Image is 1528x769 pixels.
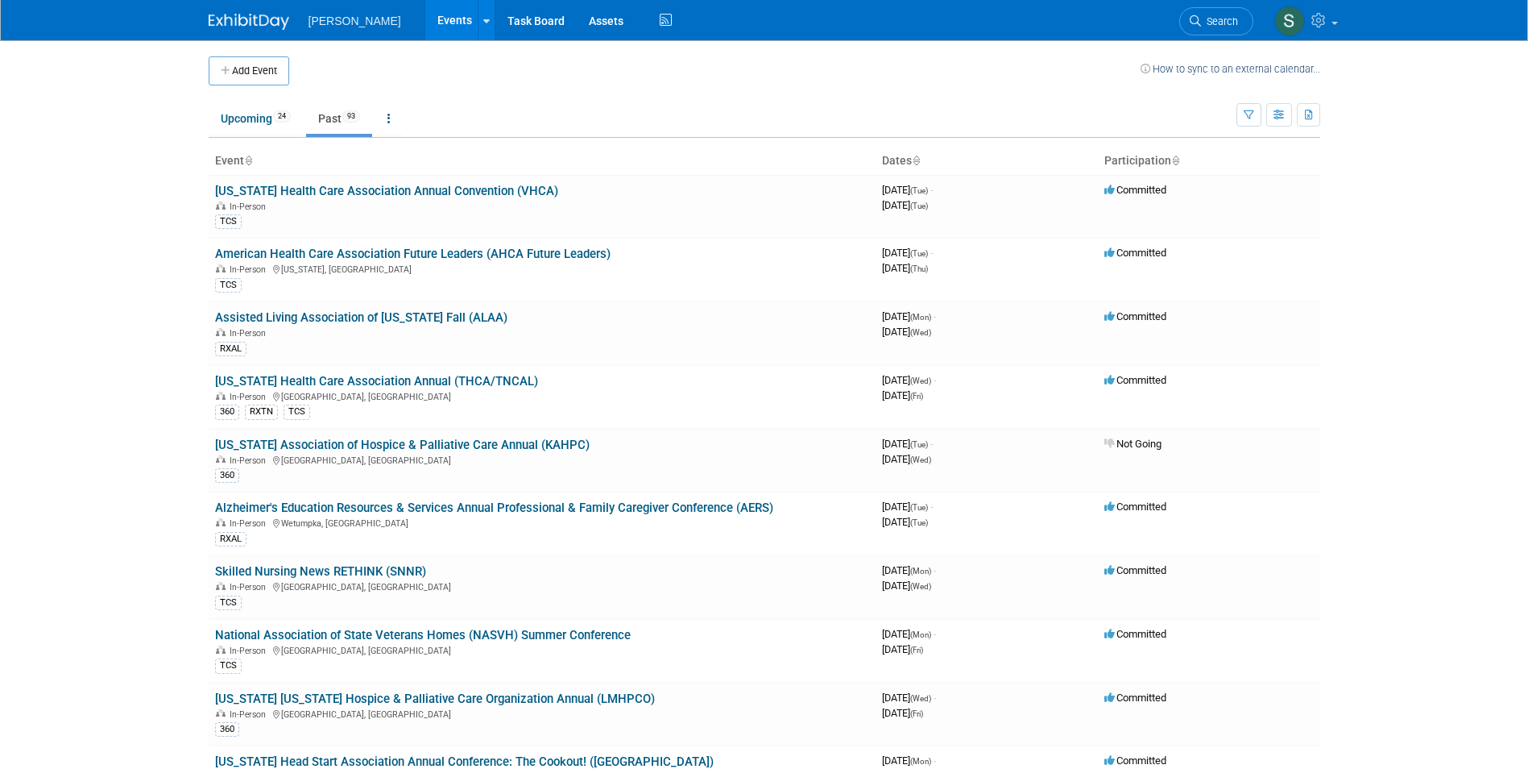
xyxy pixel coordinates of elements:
[230,646,271,656] span: In-Person
[1098,148,1320,175] th: Participation
[215,722,239,737] div: 360
[230,202,271,212] span: In-Person
[216,392,226,400] img: In-Person Event
[215,532,246,547] div: RXAL
[215,405,239,419] div: 360
[216,202,226,210] img: In-Person Event
[215,580,869,592] div: [GEOGRAPHIC_DATA], [GEOGRAPHIC_DATA]
[882,564,936,576] span: [DATE]
[910,646,923,655] span: (Fri)
[230,709,271,720] span: In-Person
[910,709,923,718] span: (Fri)
[910,264,928,273] span: (Thu)
[882,247,933,259] span: [DATE]
[876,148,1098,175] th: Dates
[910,440,928,449] span: (Tue)
[216,709,226,717] img: In-Person Event
[930,501,933,513] span: -
[1104,184,1166,196] span: Committed
[215,247,611,261] a: American Health Care Association Future Leaders (AHCA Future Leaders)
[230,518,271,529] span: In-Person
[930,438,933,450] span: -
[215,692,655,706] a: [US_STATE] [US_STATE] Hospice & Palliative Care Organization Annual (LMHPCO)
[882,438,933,450] span: [DATE]
[215,184,558,198] a: [US_STATE] Health Care Association Annual Convention (VHCA)
[910,694,931,703] span: (Wed)
[215,468,239,483] div: 360
[910,567,931,576] span: (Mon)
[216,455,226,463] img: In-Person Event
[215,374,538,389] a: [US_STATE] Health Care Association Annual (THCA/TNCAL)
[1141,63,1320,75] a: How to sync to an external calendar...
[215,453,869,466] div: [GEOGRAPHIC_DATA], [GEOGRAPHIC_DATA]
[934,692,936,704] span: -
[910,249,928,258] span: (Tue)
[910,328,931,337] span: (Wed)
[230,582,271,592] span: In-Person
[882,580,931,592] span: [DATE]
[1171,154,1179,167] a: Sort by Participation Type
[215,438,590,452] a: [US_STATE] Association of Hospice & Palliative Care Annual (KAHPC)
[934,754,936,767] span: -
[882,628,936,640] span: [DATE]
[209,14,289,30] img: ExhibitDay
[215,643,869,656] div: [GEOGRAPHIC_DATA], [GEOGRAPHIC_DATA]
[209,103,303,134] a: Upcoming24
[215,501,773,515] a: Alzheimer's Education Resources & Services Annual Professional & Family Caregiver Conference (AERS)
[934,628,936,640] span: -
[910,757,931,766] span: (Mon)
[306,103,372,134] a: Past93
[910,376,931,385] span: (Wed)
[1104,564,1166,576] span: Committed
[216,518,226,526] img: In-Person Event
[1274,6,1305,36] img: Samia Goodwyn
[308,15,401,27] span: [PERSON_NAME]
[882,754,936,767] span: [DATE]
[230,328,271,339] span: In-Person
[930,247,933,259] span: -
[910,455,931,464] span: (Wed)
[1104,247,1166,259] span: Committed
[1104,692,1166,704] span: Committed
[882,389,923,401] span: [DATE]
[245,405,278,419] div: RXTN
[216,328,226,336] img: In-Person Event
[910,186,928,195] span: (Tue)
[910,518,928,527] span: (Tue)
[934,374,936,386] span: -
[1104,310,1166,322] span: Committed
[882,199,928,211] span: [DATE]
[216,646,226,654] img: In-Person Event
[230,455,271,466] span: In-Person
[342,110,360,123] span: 93
[209,56,289,85] button: Add Event
[882,516,928,528] span: [DATE]
[230,264,271,275] span: In-Person
[882,374,936,386] span: [DATE]
[215,389,869,402] div: [GEOGRAPHIC_DATA], [GEOGRAPHIC_DATA]
[215,754,714,769] a: [US_STATE] Head Start Association Annual Conference: The Cookout! ([GEOGRAPHIC_DATA])
[882,184,933,196] span: [DATE]
[910,313,931,322] span: (Mon)
[230,392,271,402] span: In-Person
[934,564,936,576] span: -
[1179,7,1253,35] a: Search
[215,628,631,642] a: National Association of State Veterans Homes (NASVH) Summer Conference
[215,516,869,529] div: Wetumpka, [GEOGRAPHIC_DATA]
[1104,501,1166,513] span: Committed
[882,643,923,655] span: [DATE]
[273,110,291,123] span: 24
[882,310,936,322] span: [DATE]
[244,154,252,167] a: Sort by Event Name
[882,326,931,338] span: [DATE]
[1104,754,1166,767] span: Committed
[215,564,426,579] a: Skilled Nursing News RETHINK (SNNR)
[934,310,936,322] span: -
[912,154,920,167] a: Sort by Start Date
[882,501,933,513] span: [DATE]
[910,503,928,512] span: (Tue)
[215,596,242,610] div: TCS
[882,692,936,704] span: [DATE]
[1104,628,1166,640] span: Committed
[910,392,923,401] span: (Fri)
